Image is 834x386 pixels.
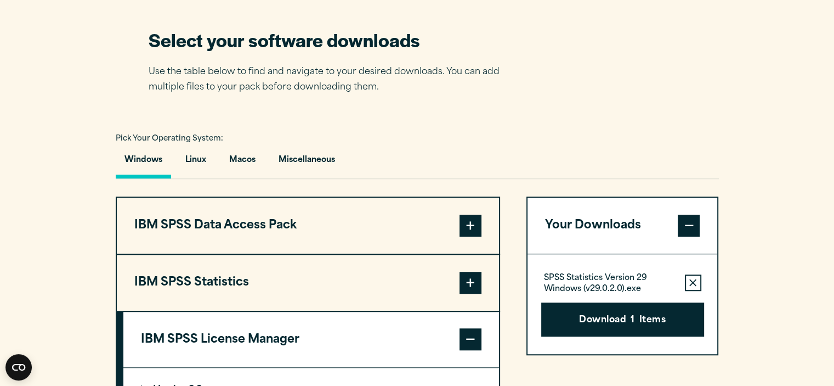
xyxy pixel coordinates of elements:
button: IBM SPSS Data Access Pack [117,198,499,254]
button: IBM SPSS License Manager [123,312,499,368]
button: Your Downloads [527,198,718,254]
button: Download1Items [541,303,704,337]
span: Pick Your Operating System: [116,135,223,142]
button: IBM SPSS Statistics [117,255,499,311]
div: Your Downloads [527,254,718,354]
h2: Select your software downloads [149,27,516,52]
span: 1 [631,314,634,328]
button: Macos [220,147,264,178]
button: Miscellaneous [270,147,344,178]
button: Open CMP widget [5,354,32,381]
p: Use the table below to find and navigate to your desired downloads. You can add multiple files to... [149,64,516,96]
p: SPSS Statistics Version 29 Windows (v29.0.2.0).exe [544,273,676,295]
button: Linux [177,147,215,178]
button: Windows [116,147,171,178]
